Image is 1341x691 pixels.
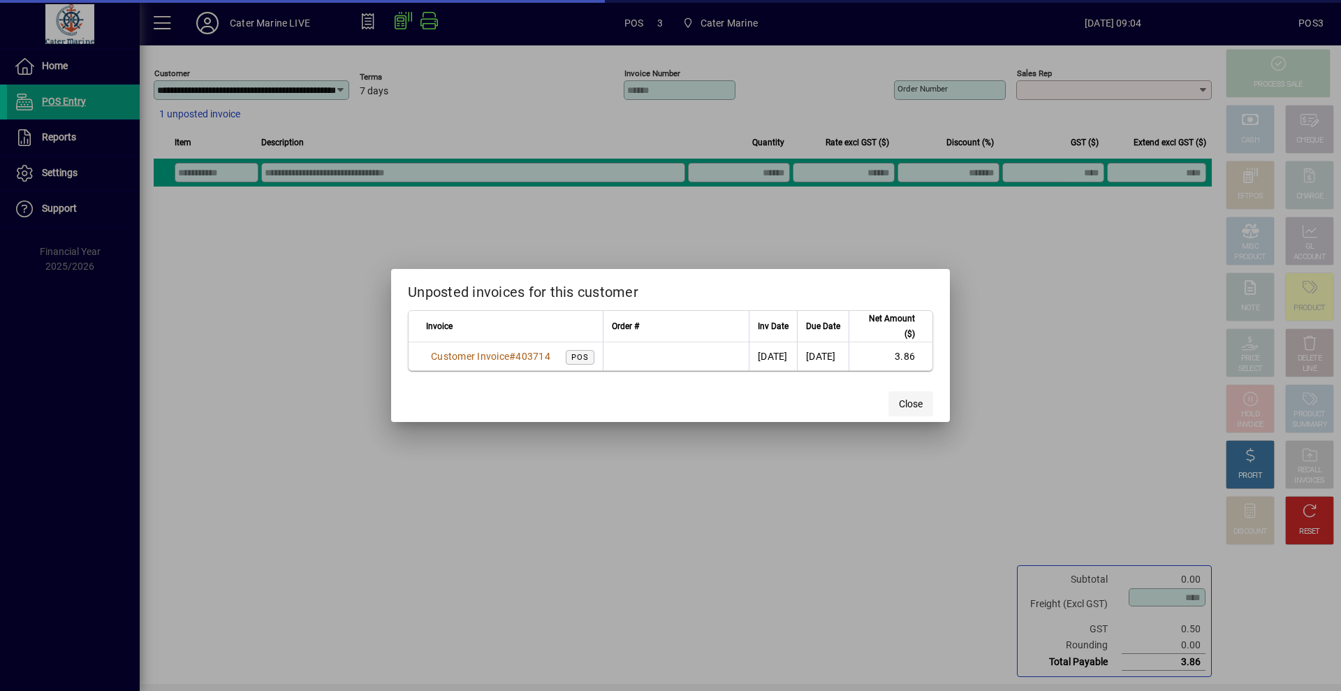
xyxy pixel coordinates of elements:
span: POS [571,353,589,362]
span: Net Amount ($) [858,311,915,342]
span: # [509,351,515,362]
h2: Unposted invoices for this customer [391,269,950,310]
span: 403714 [515,351,550,362]
span: Close [899,397,923,412]
td: [DATE] [797,342,849,370]
span: Due Date [806,319,840,334]
span: Inv Date [758,319,789,334]
span: Order # [612,319,639,334]
a: Customer Invoice#403714 [426,349,555,364]
td: 3.86 [849,342,932,370]
span: Customer Invoice [431,351,509,362]
td: [DATE] [749,342,797,370]
span: Invoice [426,319,453,334]
button: Close [888,391,933,416]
